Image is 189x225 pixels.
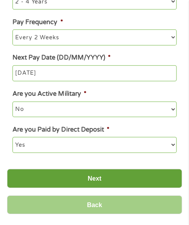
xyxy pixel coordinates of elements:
[12,18,63,26] label: Pay Frequency
[12,90,86,98] label: Are you Active Military
[12,65,176,82] input: Use the arrow keys to pick a date
[7,169,182,188] input: Next
[12,54,110,62] label: Next Pay Date (DD/MM/YYYY)
[7,195,182,214] input: Back
[12,126,109,134] label: Are you Paid by Direct Deposit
